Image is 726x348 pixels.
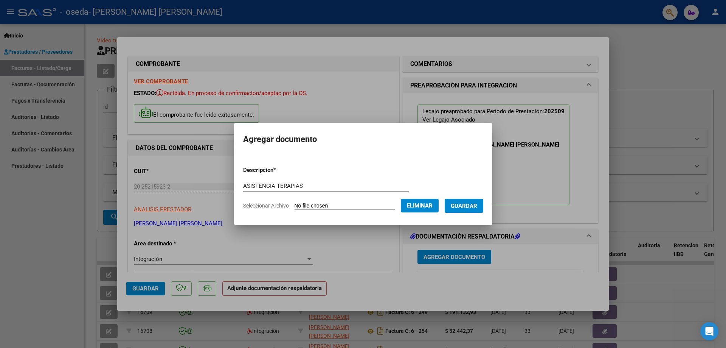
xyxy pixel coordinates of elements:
[401,199,439,212] button: Eliminar
[451,203,477,209] span: Guardar
[243,166,315,175] p: Descripcion
[407,202,433,209] span: Eliminar
[243,132,483,147] h2: Agregar documento
[243,203,289,209] span: Seleccionar Archivo
[700,322,718,340] div: Open Intercom Messenger
[445,199,483,213] button: Guardar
